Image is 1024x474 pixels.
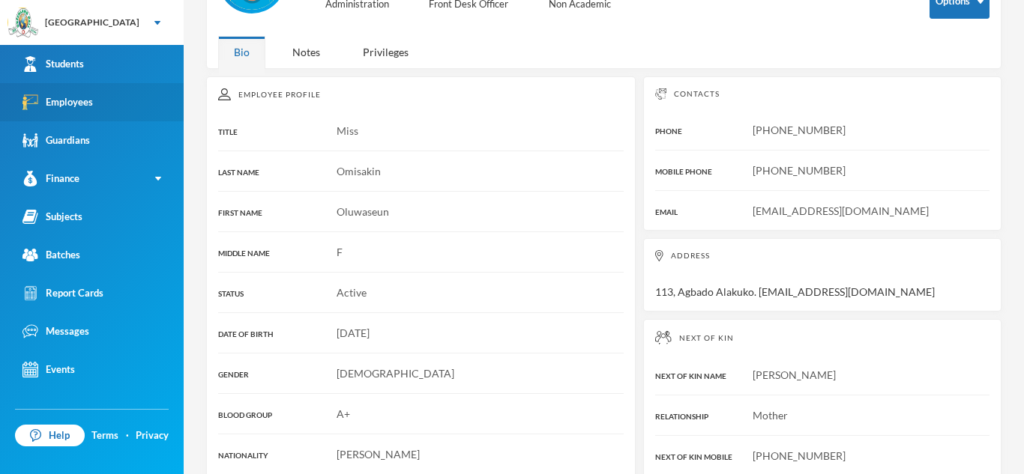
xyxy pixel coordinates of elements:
span: [PHONE_NUMBER] [753,449,846,462]
span: A+ [337,407,350,420]
span: [DEMOGRAPHIC_DATA] [337,367,454,380]
div: Guardians [22,133,90,148]
div: Report Cards [22,285,103,301]
div: Notes [277,36,336,68]
div: Events [22,362,75,377]
span: [PHONE_NUMBER] [753,164,846,177]
div: Employee Profile [218,88,624,100]
span: [PERSON_NAME] [337,448,420,461]
a: Help [15,425,85,447]
div: Batches [22,247,80,263]
div: Bio [218,36,265,68]
div: [GEOGRAPHIC_DATA] [45,16,139,29]
div: Next of Kin [655,331,990,344]
div: Employees [22,94,93,110]
span: Oluwaseun [337,205,389,218]
span: Active [337,286,367,299]
div: 113, Agbado Alakuko. [EMAIL_ADDRESS][DOMAIN_NAME] [643,238,1002,312]
span: [EMAIL_ADDRESS][DOMAIN_NAME] [753,204,929,217]
div: Address [655,250,990,261]
div: Contacts [655,88,990,100]
div: Finance [22,171,79,186]
span: Omisakin [337,165,381,177]
div: Subjects [22,209,82,225]
span: Miss [337,124,358,137]
span: [DATE] [337,326,370,339]
div: Messages [22,323,89,339]
span: [PERSON_NAME] [753,368,836,381]
div: · [126,428,129,443]
div: Students [22,56,84,72]
span: [PHONE_NUMBER] [753,124,846,136]
a: Privacy [136,428,169,443]
img: logo [8,8,38,38]
span: F [337,246,343,258]
span: Mother [753,409,788,422]
div: Privileges [347,36,424,68]
a: Terms [91,428,118,443]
